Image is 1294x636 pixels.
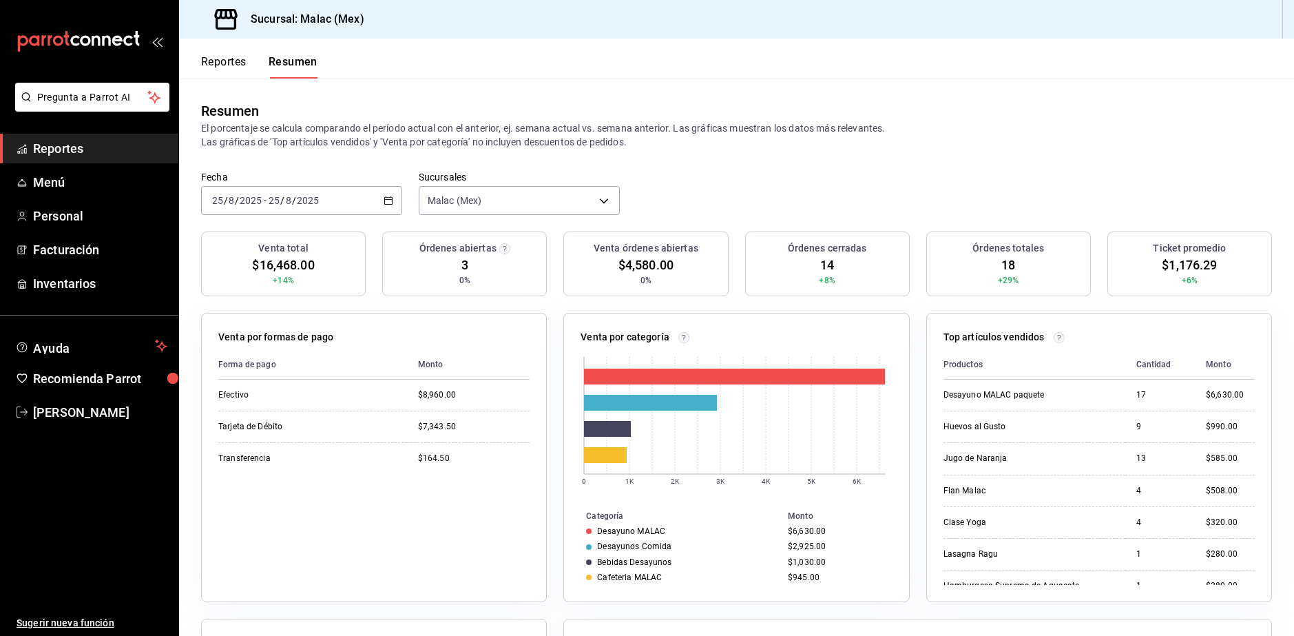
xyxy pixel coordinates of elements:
span: Sugerir nueva función [17,616,167,630]
p: Top artículos vendidos [943,330,1045,345]
th: Productos [943,350,1125,380]
span: / [280,195,284,206]
p: El porcentaje se calcula comparando el período actual con el anterior, ej. semana actual vs. sema... [201,121,1272,149]
button: Reportes [201,55,247,79]
h3: Ticket promedio [1153,241,1226,256]
div: Hamburgesa Suprema de Aguacate [943,580,1081,592]
span: Pregunta a Parrot AI [37,90,148,105]
div: Resumen [201,101,259,121]
span: $16,468.00 [252,256,314,274]
div: $7,343.50 [418,421,530,433]
span: Reportes [33,139,167,158]
span: +8% [819,274,835,287]
div: 13 [1136,453,1184,464]
div: $280.00 [1206,548,1255,560]
div: $2,925.00 [788,542,887,551]
span: - [264,195,267,206]
div: Huevos al Gusto [943,421,1081,433]
a: Pregunta a Parrot AI [10,100,169,114]
p: Venta por categoría [581,330,669,345]
input: -- [211,195,224,206]
h3: Venta total [258,241,308,256]
div: Efectivo [218,389,356,401]
span: / [292,195,296,206]
div: Transferencia [218,453,356,464]
text: 3K [716,478,725,485]
div: 4 [1136,485,1184,497]
div: Tarjeta de Débito [218,421,356,433]
th: Monto [407,350,530,380]
button: Resumen [269,55,317,79]
input: ---- [296,195,320,206]
div: $585.00 [1206,453,1255,464]
div: Bebidas Desayunos [597,557,671,567]
span: 0% [459,274,470,287]
div: navigation tabs [201,55,317,79]
text: 5K [807,478,816,485]
div: $280.00 [1206,580,1255,592]
input: -- [268,195,280,206]
div: Clase Yoga [943,517,1081,529]
span: Ayuda [33,338,149,354]
div: 9 [1136,421,1184,433]
span: $4,580.00 [618,256,674,274]
div: Flan Malac [943,485,1081,497]
div: $1,030.00 [788,557,887,567]
text: 1K [625,478,634,485]
span: +29% [998,274,1019,287]
div: 1 [1136,580,1184,592]
h3: Venta órdenes abiertas [594,241,698,256]
th: Monto [1195,350,1255,380]
h3: Órdenes cerradas [788,241,867,256]
div: Desayuno MALAC paquete [943,389,1081,401]
div: $320.00 [1206,517,1255,529]
button: Pregunta a Parrot AI [15,83,169,112]
div: $508.00 [1206,485,1255,497]
span: $1,176.29 [1162,256,1217,274]
div: $945.00 [788,573,887,582]
label: Fecha [201,172,402,182]
span: 0% [640,274,651,287]
span: Personal [33,207,167,225]
div: Desayunos Comida [597,542,671,551]
button: open_drawer_menu [152,36,163,47]
div: Cafeteria MALAC [597,573,662,582]
div: $164.50 [418,453,530,464]
label: Sucursales [419,172,620,182]
span: +6% [1182,274,1198,287]
h3: Sucursal: Malac (Mex) [240,11,364,28]
span: Recomienda Parrot [33,369,167,388]
span: / [235,195,239,206]
input: -- [285,195,292,206]
div: $990.00 [1206,421,1255,433]
div: 1 [1136,548,1184,560]
div: Jugo de Naranja [943,453,1081,464]
input: -- [228,195,235,206]
span: / [224,195,228,206]
div: 17 [1136,389,1184,401]
div: $6,630.00 [1206,389,1255,401]
th: Cantidad [1125,350,1195,380]
span: Menú [33,173,167,192]
span: 14 [820,256,834,274]
div: 4 [1136,517,1184,529]
p: Venta por formas de pago [218,330,333,345]
div: Lasagna Ragu [943,548,1081,560]
span: [PERSON_NAME] [33,403,167,422]
th: Monto [782,509,909,524]
h3: Órdenes totales [972,241,1044,256]
input: ---- [239,195,262,206]
div: $6,630.00 [788,526,887,536]
span: 3 [461,256,468,274]
text: 6K [853,478,862,485]
text: 0 [582,478,586,485]
span: Malac (Mex) [428,194,481,207]
text: 2K [671,478,680,485]
th: Forma de pago [218,350,407,380]
text: 4K [762,478,771,485]
span: Facturación [33,240,167,259]
span: 18 [1001,256,1015,274]
th: Categoría [564,509,782,524]
span: +14% [273,274,294,287]
span: Inventarios [33,274,167,293]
